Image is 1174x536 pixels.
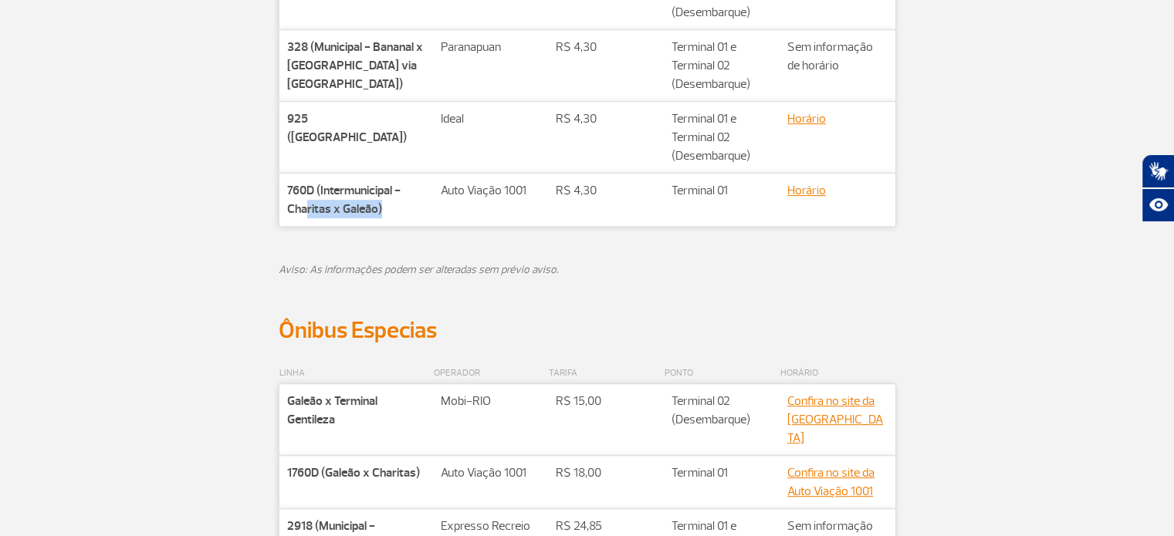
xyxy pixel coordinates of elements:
p: Expresso Recreio [441,517,540,535]
p: Auto Viação 1001 [441,181,540,200]
button: Abrir recursos assistivos. [1142,188,1174,222]
p: Ideal [441,110,540,128]
strong: 925 ([GEOGRAPHIC_DATA]) [287,111,407,145]
strong: 328 (Municipal - Bananal x [GEOGRAPHIC_DATA] via [GEOGRAPHIC_DATA]) [287,39,423,92]
p: R$ 24,85 [556,517,656,535]
p: R$ 4,30 [556,181,656,200]
td: Sem informação de horário [780,30,895,102]
p: LINHA [279,364,432,383]
h2: Ônibus Especias [279,316,896,345]
p: Auto Viação 1001 [441,464,540,482]
p: R$ 4,30 [556,110,656,128]
p: R$ 4,30 [556,38,656,56]
p: R$ 18,00 [556,464,656,482]
td: Terminal 01 e Terminal 02 (Desembarque) [664,30,780,102]
button: Abrir tradutor de língua de sinais. [1142,154,1174,188]
td: Terminal 02 (Desembarque) [664,384,780,456]
td: Terminal 01 [664,174,780,227]
p: R$ 15,00 [556,392,656,410]
td: Terminal 01 [664,456,780,509]
a: Confira no site da Auto Viação 1001 [787,465,875,499]
a: Horário [787,111,826,126]
a: Horário [787,183,826,198]
strong: 760D (Intermunicipal - Charitas x Galeão) [287,183,401,217]
p: OPERADOR [434,364,547,383]
td: Terminal 01 e Terminal 02 (Desembarque) [664,102,780,174]
a: Confira no site da [GEOGRAPHIC_DATA] [787,393,883,446]
p: HORÁRIO [780,364,895,383]
strong: 1760D (Galeão x Charitas) [287,465,420,480]
td: Paranapuan [433,30,548,102]
strong: Galeão x Terminal Gentileza [287,393,377,427]
p: Mobi-RIO [441,392,540,410]
th: PONTO [664,363,780,384]
em: Aviso: As informações podem ser alteradas sem prévio aviso. [279,263,559,276]
p: TARIFA [549,364,663,383]
div: Plugin de acessibilidade da Hand Talk. [1142,154,1174,222]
